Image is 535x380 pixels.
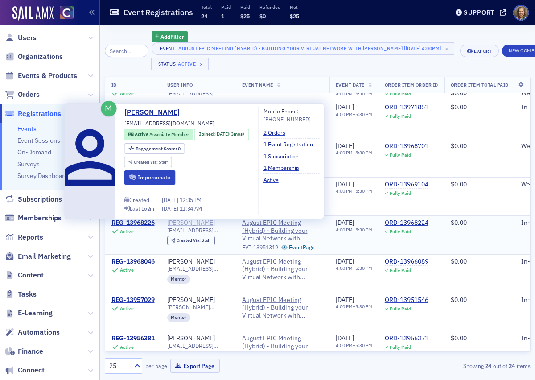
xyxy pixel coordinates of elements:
span: [DATE] [336,219,354,227]
div: Active [120,344,134,350]
a: Events [17,125,37,133]
time: 4:00 PM [336,342,353,348]
p: Paid [221,4,231,10]
a: Finance [5,347,43,356]
span: Events & Products [18,71,77,81]
span: August EPIC Meeting (Hybrid) - Building your Virtual Network with Melissa Armstrong [242,335,323,358]
div: Fully Paid [390,306,411,312]
div: – [336,343,372,348]
div: EVT-13951319 [242,244,278,251]
time: 4:00 PM [336,188,353,194]
a: [PERSON_NAME] [167,335,215,343]
span: $0.00 [451,257,467,265]
a: Subscriptions [5,194,62,204]
button: StatusActive× [151,58,209,70]
div: – [336,304,372,310]
span: Created Via : [177,237,202,243]
span: $0.00 [451,219,467,227]
span: [DATE] [162,205,180,212]
span: Content [18,270,44,280]
span: [EMAIL_ADDRESS][DOMAIN_NAME] [167,227,230,234]
span: Automations [18,327,60,337]
div: – [336,91,372,97]
div: Event [158,45,177,51]
div: ORD-13951546 [385,296,428,304]
a: EventPage [281,244,315,251]
button: AddFilter [152,31,188,42]
span: Add Filter [160,33,184,41]
a: ORD-13968224 [385,219,428,227]
a: Tasks [5,289,37,299]
div: – [336,265,372,271]
time: 5:30 PM [355,265,372,271]
span: Connect [18,365,45,375]
span: Orders [18,90,40,99]
span: Finance [18,347,43,356]
input: Search… [105,45,148,57]
span: $0.00 [451,296,467,304]
span: Email Marketing [18,252,71,261]
p: Refunded [259,4,280,10]
button: Impersonate [124,170,176,184]
span: Engagement Score : [136,145,178,152]
a: Organizations [5,52,63,62]
span: Event Name [242,82,273,88]
a: Connect [5,365,45,375]
div: Fully Paid [390,91,411,97]
span: August EPIC Meeting (Hybrid) - Building your Virtual Network with Melissa Armstrong [242,219,323,243]
p: Paid [240,4,250,10]
time: 4:00 PM [336,303,353,310]
label: per page [145,362,167,370]
span: Organizations [18,52,63,62]
div: Active [120,306,134,311]
a: Email Marketing [5,252,71,261]
span: Order Item Total Paid [451,82,509,88]
a: Orders [5,90,40,99]
span: [DATE] [336,142,354,150]
a: Registrations [5,109,61,119]
div: – [336,112,372,117]
h1: Event Registrations [123,7,193,18]
div: Mentor [167,275,191,284]
button: Export Page [170,359,220,373]
a: Surveys [17,160,40,168]
span: × [198,60,206,68]
a: [PERSON_NAME] [167,258,215,266]
time: 4:00 PM [336,91,353,97]
div: Created Via: Staff [167,236,215,245]
time: 4:00 PM [336,149,353,156]
p: Total [201,4,212,10]
span: [DATE] [162,196,180,203]
div: Created [129,198,149,202]
a: 1 Membership [263,164,306,172]
a: SailAMX [12,6,53,21]
a: Reports [5,232,43,242]
div: Support [464,8,494,17]
a: ORD-13956371 [385,335,428,343]
div: – [336,227,372,233]
div: [PERSON_NAME] [167,296,215,304]
div: Staff [134,160,168,165]
strong: 24 [507,362,517,370]
span: Created Via : [134,159,159,165]
span: [DATE] [336,180,354,188]
div: 0 [136,146,181,151]
span: [EMAIL_ADDRESS][DOMAIN_NAME] [167,265,230,272]
div: Staff [177,238,210,243]
time: 5:30 PM [355,188,372,194]
strong: 24 [484,362,493,370]
a: 2 Orders [263,128,292,136]
span: Reports [18,232,43,242]
div: Active [178,61,196,67]
time: 5:30 PM [355,303,372,310]
span: 1 [221,12,224,20]
span: Subscriptions [18,194,62,204]
a: View Homepage [53,6,74,21]
a: [PERSON_NAME] [167,219,215,227]
div: Fully Paid [390,268,411,273]
a: ORD-13968701 [385,142,428,150]
div: REG-13968226 [111,219,155,227]
button: EventAugust EPIC Meeting (Hybrid) - Building your Virtual Network with [PERSON_NAME] [[DATE] 4:00... [152,42,454,55]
